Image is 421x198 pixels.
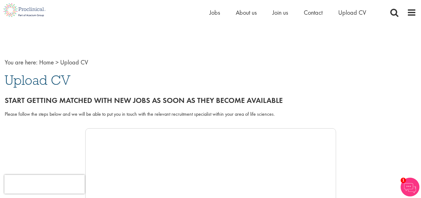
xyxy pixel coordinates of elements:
[272,8,288,17] a: Join us
[5,96,416,104] h2: Start getting matched with new jobs as soon as they become available
[5,58,38,66] span: You are here:
[338,8,366,17] a: Upload CV
[401,178,406,183] span: 1
[60,58,88,66] span: Upload CV
[304,8,323,17] a: Contact
[4,175,85,194] iframe: reCAPTCHA
[55,58,59,66] span: >
[39,58,54,66] a: breadcrumb link
[401,178,419,196] img: Chatbot
[236,8,257,17] a: About us
[5,72,71,89] span: Upload CV
[5,111,416,118] div: Please follow the steps below and we will be able to put you in touch with the relevant recruitme...
[209,8,220,17] a: Jobs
